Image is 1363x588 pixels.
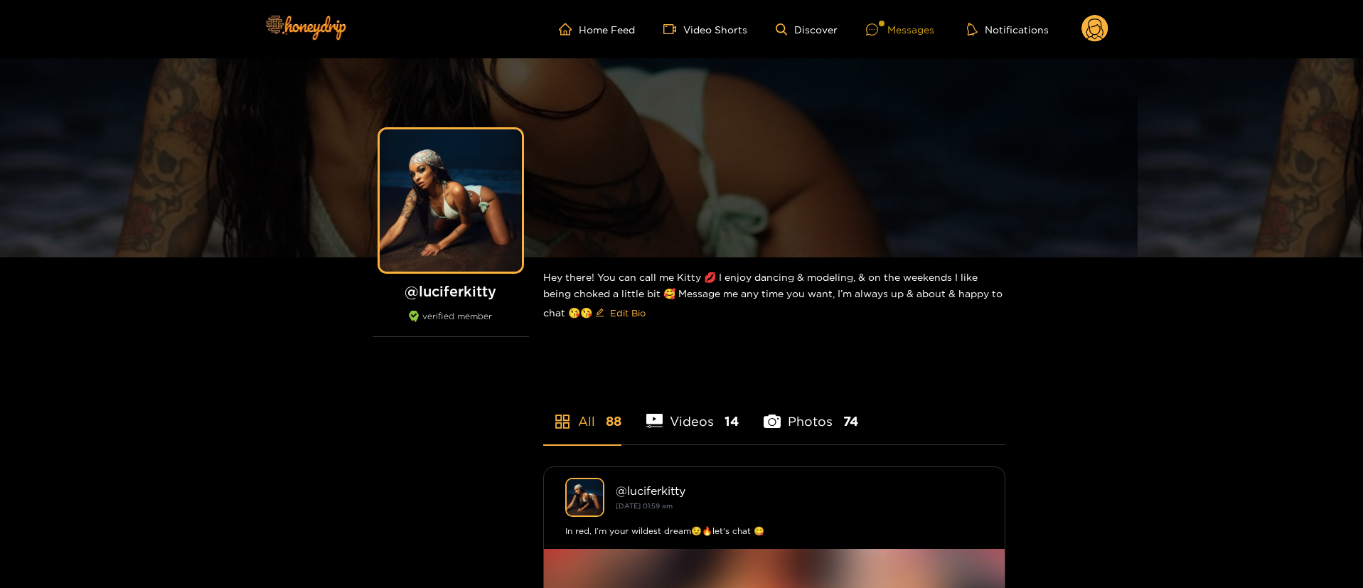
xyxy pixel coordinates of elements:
[866,21,934,38] div: Messages
[543,257,1005,336] div: Hey there! You can call me Kitty 💋 I enjoy dancing & modeling, & on the weekends I like being cho...
[663,23,747,36] a: Video Shorts
[559,23,635,36] a: Home Feed
[616,484,983,497] div: @ luciferkitty
[373,282,529,300] h1: @ luciferkitty
[565,478,604,517] img: luciferkitty
[592,301,648,324] button: editEdit Bio
[663,23,683,36] span: video-camera
[565,524,983,538] div: In red, I’m your wildest dream😉🔥let's chat 😋
[559,23,579,36] span: home
[373,311,529,337] div: verified member
[595,308,604,319] span: edit
[963,22,1053,36] button: Notifications
[616,502,673,510] small: [DATE] 01:59 am
[843,412,858,430] span: 74
[554,413,571,430] span: appstore
[646,380,739,444] li: Videos
[725,412,739,430] span: 14
[776,23,838,36] a: Discover
[543,380,621,444] li: All
[764,380,858,444] li: Photos
[606,412,621,430] span: 88
[610,306,646,320] span: Edit Bio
